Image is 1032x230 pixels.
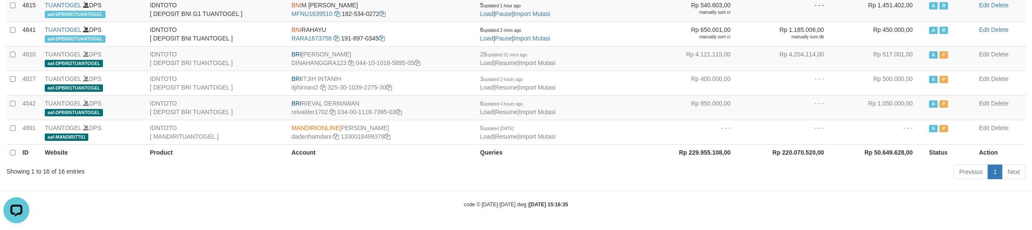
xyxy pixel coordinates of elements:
[487,53,527,57] span: updated 31 mins ago
[292,75,302,82] span: BRI
[3,3,29,29] button: Open LiveChat chat widget
[991,26,1008,33] a: Delete
[837,95,926,120] td: Rp 1.050.000,00
[1002,165,1026,179] a: Next
[929,2,938,9] span: Active
[495,10,512,17] a: Pause
[480,109,494,115] a: Load
[45,51,81,58] a: TUANTOGEL
[45,134,88,141] span: aaf-MANDIRITT01
[288,120,477,144] td: [PERSON_NAME] 1330018499376
[743,46,837,71] td: Rp 4.204.114,00
[495,109,517,115] a: Resume
[45,26,81,33] a: TUANTOGEL
[976,144,1026,161] th: Action
[939,51,948,59] span: Paused
[480,10,494,17] a: Load
[292,109,328,115] a: reivalder1702
[991,2,1008,9] a: Delete
[480,133,494,140] a: Load
[514,10,550,17] a: Import Mutasi
[41,120,146,144] td: DPS
[743,144,837,161] th: Rp 220.070.520,00
[480,75,523,82] span: 3
[45,109,103,116] span: aaf-DPBRI5TUANTOGEL
[514,35,550,42] a: Import Mutasi
[979,100,989,107] a: Edit
[45,2,81,9] a: TUANTOGEL
[41,144,146,161] th: Website
[483,126,513,131] span: updated [DATE]
[495,35,512,42] a: Pause
[379,10,385,17] a: Copy 1825340272 to clipboard
[480,124,514,131] span: 0
[41,46,146,71] td: DPS
[288,71,477,95] td: ITJIH INTANIH 325-30-1039-2275-30
[45,60,103,67] span: aaf-DPBRI2TUANTOGEL
[929,51,938,59] span: Active
[480,26,550,42] span: | |
[292,2,302,9] span: BNI
[348,59,354,66] a: Copy DINAHANGGRA123 to clipboard
[747,34,824,40] div: manually sum db
[480,2,521,9] span: 5
[146,22,288,46] td: IDNTOTO [ DEPOSIT BNI TUANTOGEL ]
[292,133,332,140] a: dadenhamdani
[743,95,837,120] td: - - -
[480,2,550,17] span: | |
[146,95,288,120] td: IDNTOTO [ DEPOSIT BRI TUANTOGEL ]
[292,59,347,66] a: DINAHANGGRA123
[529,202,568,208] strong: [DATE] 15:16:35
[743,71,837,95] td: - - -
[292,10,333,17] a: MFNU1639510
[329,109,336,115] a: Copy reivalder1702 to clipboard
[837,71,926,95] td: Rp 500.000,00
[333,133,339,140] a: Copy dadenhamdani to clipboard
[483,28,521,33] span: updated 2 mins ago
[146,144,288,161] th: Product
[19,22,41,46] td: 4841
[477,144,650,161] th: Queries
[650,95,743,120] td: Rp 950.000,00
[495,133,517,140] a: Resume
[45,75,81,82] a: TUANTOGEL
[837,120,926,144] td: - - -
[334,10,340,17] a: Copy MFNU1639510 to clipboard
[480,100,523,107] span: 6
[653,34,730,40] div: manually sum cr
[483,77,523,82] span: updated 2 hours ago
[650,71,743,95] td: Rp 400.000,00
[41,71,146,95] td: DPS
[480,59,494,66] a: Load
[464,202,568,208] small: code © [DATE]-[DATE] dwg |
[292,51,302,58] span: BRI
[386,84,392,91] a: Copy 325301039227530 to clipboard
[45,35,106,43] span: aaf-DPBNI02TUANTOGEL
[939,76,948,83] span: Paused
[979,26,989,33] a: Edit
[292,84,318,91] a: itjihintani2
[45,11,106,18] span: aaf-DPBNI01TUANTOGEL
[519,109,556,115] a: Import Mutasi
[6,164,423,176] div: Showing 1 to 16 of 16 entries
[483,102,523,106] span: updated 4 hours ago
[19,120,41,144] td: 4891
[979,51,989,58] a: Edit
[939,125,948,132] span: Paused
[146,120,288,144] td: IDNTOTO [ MANDIRITUANTOGEL ]
[991,51,1008,58] a: Delete
[480,51,556,66] span: | |
[954,165,988,179] a: Previous
[45,84,103,92] span: aaf-DPBRI1TUANTOGEL
[837,22,926,46] td: Rp 450.000,00
[480,100,556,115] span: | |
[743,22,837,46] td: Rp 1.185.006,00
[292,35,332,42] a: RARA1673758
[19,46,41,71] td: 4910
[19,71,41,95] td: 4827
[45,100,81,107] a: TUANTOGEL
[929,76,938,83] span: Active
[650,46,743,71] td: Rp 4.121.115,00
[650,120,743,144] td: - - -
[939,2,948,9] span: Running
